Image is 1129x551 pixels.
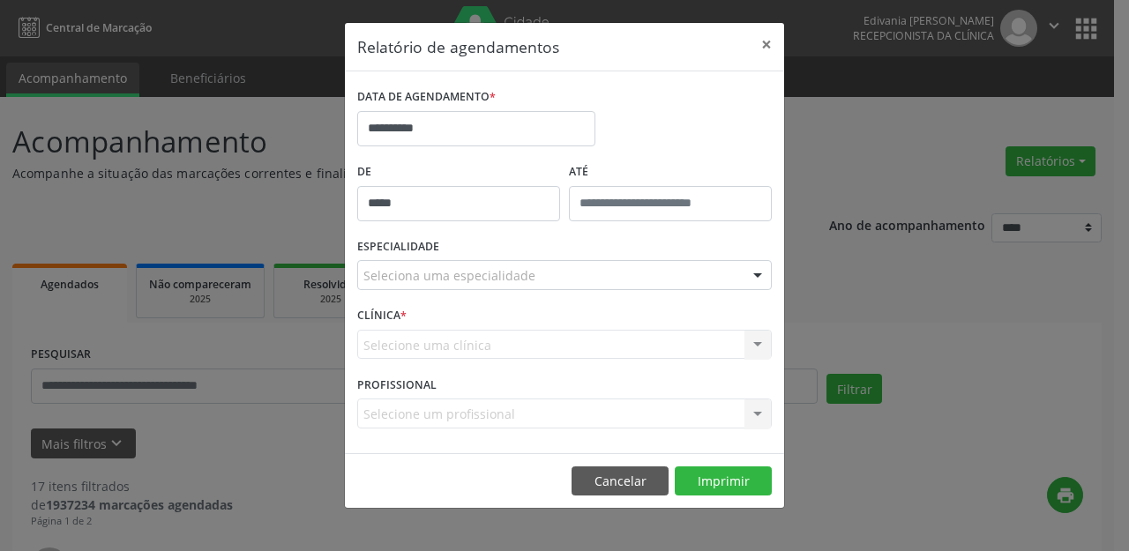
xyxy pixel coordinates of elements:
label: ESPECIALIDADE [357,234,439,261]
label: CLÍNICA [357,302,407,330]
button: Cancelar [572,466,669,496]
label: PROFISSIONAL [357,371,437,398]
h5: Relatório de agendamentos [357,35,559,58]
span: Seleciona uma especialidade [363,266,535,285]
button: Imprimir [675,466,772,496]
button: Close [749,23,784,66]
label: De [357,159,560,186]
label: ATÉ [569,159,772,186]
label: DATA DE AGENDAMENTO [357,84,496,111]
